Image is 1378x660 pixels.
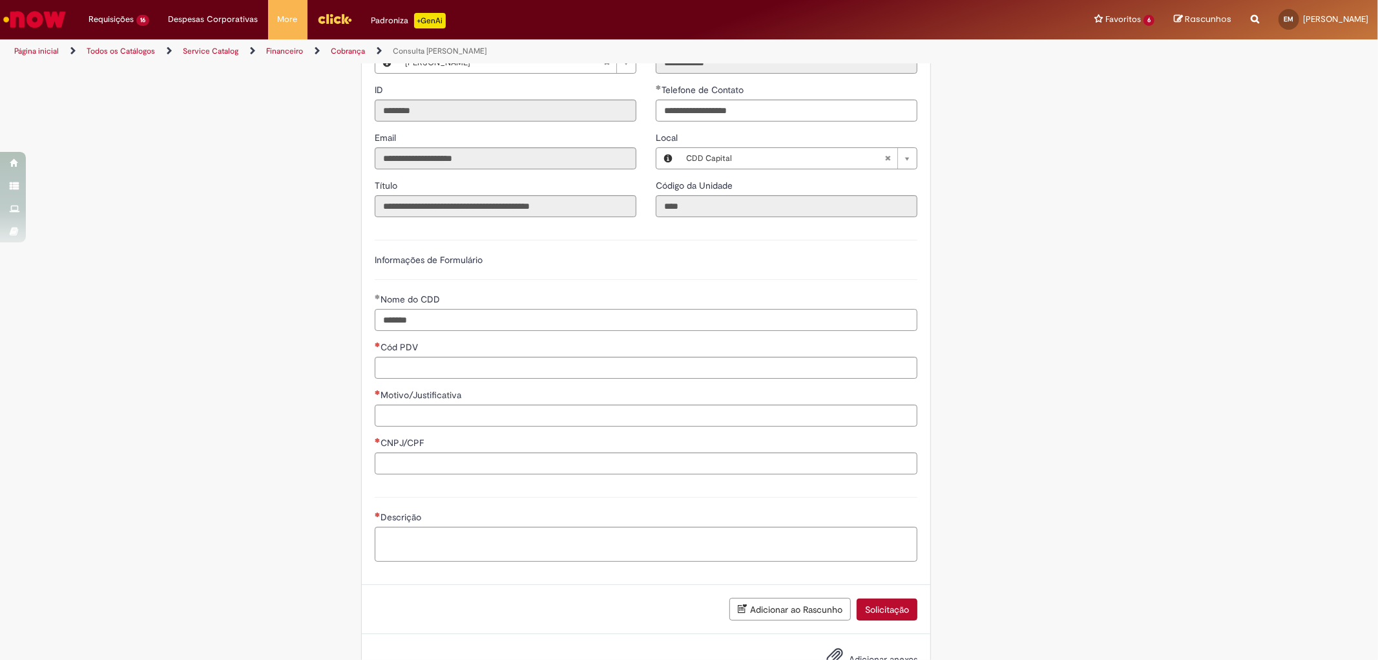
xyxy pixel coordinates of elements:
a: Cobrança [331,46,365,56]
span: Somente leitura - ID [375,84,386,96]
span: Local [656,132,680,144]
span: Necessários [375,438,381,443]
span: Telefone de Contato [662,84,746,96]
a: Service Catalog [183,46,238,56]
abbr: Limpar campo Local [878,148,897,169]
input: Email [375,147,636,169]
label: Somente leitura - ID [375,83,386,96]
span: 16 [136,15,149,26]
a: Página inicial [14,46,59,56]
input: Telefone de Contato [656,100,917,122]
input: ID [375,100,636,122]
span: Cód PDV [381,341,421,353]
span: Somente leitura - Título [375,180,400,191]
span: Obrigatório Preenchido [375,294,381,299]
img: click_logo_yellow_360x200.png [317,9,352,28]
span: Motivo/Justificativa [381,389,464,401]
span: Obrigatório Preenchido [656,85,662,90]
a: Financeiro [266,46,303,56]
label: Somente leitura - Código da Unidade [656,179,735,192]
span: More [278,13,298,26]
span: 6 [1143,15,1154,26]
a: Consulta [PERSON_NAME] [393,46,486,56]
button: Local, Visualizar este registro CDD Capital [656,148,680,169]
abbr: Limpar campo Favorecido [597,52,616,73]
label: Somente leitura - Email [375,131,399,144]
span: Despesas Corporativas [169,13,258,26]
input: Motivo/Justificativa [375,405,917,427]
span: Rascunhos [1185,13,1231,25]
input: Cód PDV [375,357,917,379]
a: CDD CapitalLimpar campo Local [680,148,917,169]
input: Código da Unidade [656,195,917,217]
span: Necessários [375,390,381,395]
span: Nome do CDD [381,293,443,305]
span: Requisições [89,13,134,26]
input: Nome do CDD [375,309,917,331]
span: Necessários [375,512,381,517]
button: Favorecido, Visualizar este registro Eric Ricardo Nunes Montebello [375,52,399,73]
button: Adicionar ao Rascunho [729,598,851,621]
span: Somente leitura - Email [375,132,399,144]
a: Todos os Catálogos [87,46,155,56]
a: [PERSON_NAME]Limpar campo Favorecido [399,52,636,73]
a: Rascunhos [1174,14,1231,26]
img: ServiceNow [1,6,68,32]
label: Informações de Formulário [375,254,483,266]
div: Padroniza [371,13,446,28]
span: CNPJ/CPF [381,437,426,449]
input: Título [375,195,636,217]
span: Favoritos [1105,13,1141,26]
input: CNPJ/CPF [375,452,917,474]
button: Solicitação [857,599,917,621]
span: EM [1284,15,1294,23]
input: Departamento [656,52,917,74]
span: [PERSON_NAME] [1303,14,1368,25]
p: +GenAi [414,13,446,28]
textarea: Descrição [375,527,917,562]
span: Descrição [381,511,424,523]
span: Necessários [375,342,381,347]
span: [PERSON_NAME] [405,52,603,73]
span: CDD Capital [686,148,884,169]
label: Somente leitura - Título [375,179,400,192]
span: Somente leitura - Código da Unidade [656,180,735,191]
ul: Trilhas de página [10,39,909,63]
